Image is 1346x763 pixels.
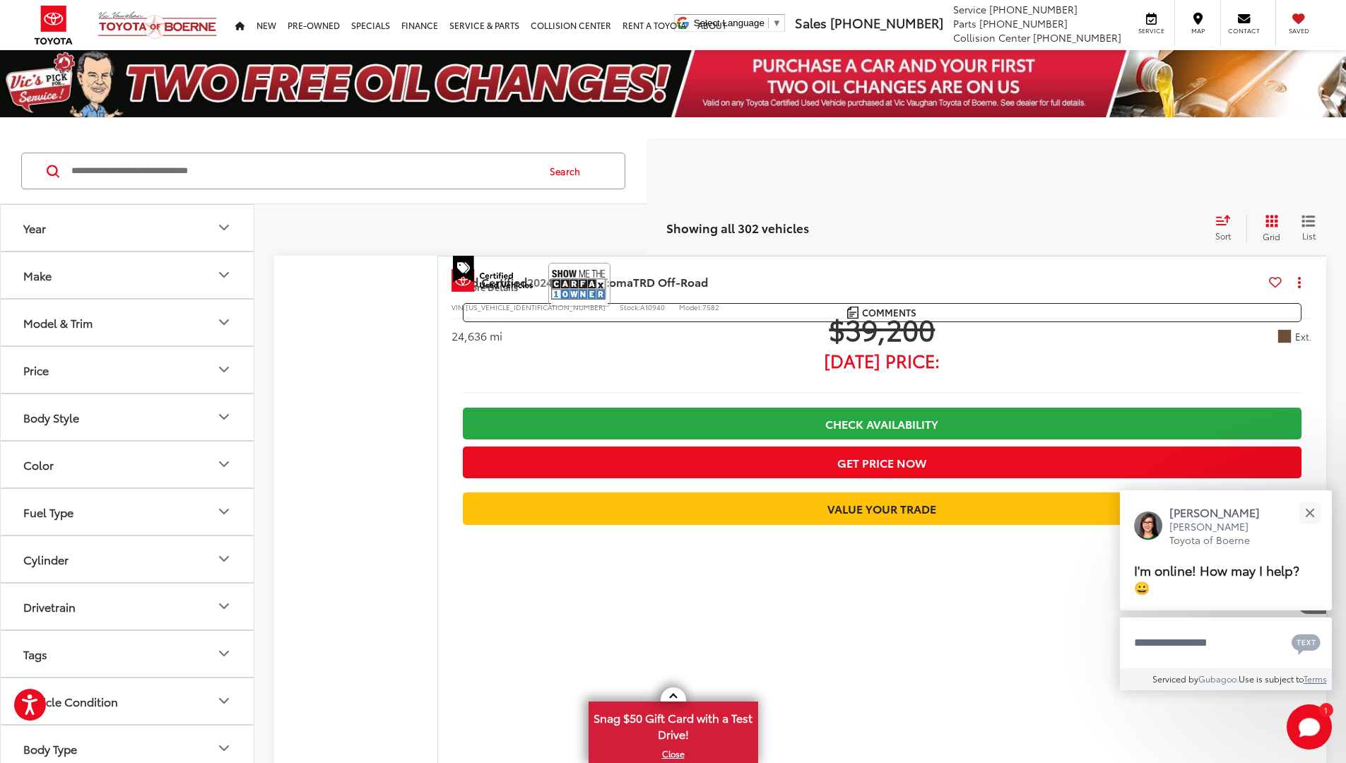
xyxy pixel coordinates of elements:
[1287,627,1325,658] button: Chat with SMS
[795,13,827,32] span: Sales
[1120,490,1332,690] div: Close[PERSON_NAME][PERSON_NAME] Toyota of BoerneI'm online! How may I help? 😀Type your messageCha...
[1182,26,1213,35] span: Map
[216,266,232,283] div: Make
[70,154,536,188] input: Search by Make, Model, or Keyword
[216,314,232,331] div: Model & Trim
[979,16,1068,30] span: [PHONE_NUMBER]
[23,552,69,566] div: Cylinder
[1287,704,1332,750] button: Toggle Chat Window
[23,600,76,613] div: Drivetrain
[1198,673,1239,685] a: Gubagoo.
[1134,560,1299,596] span: I'm online! How may I help? 😀
[1292,632,1321,655] svg: Text
[1,394,255,440] button: Body StyleBody Style
[1263,230,1280,242] span: Grid
[1301,230,1316,242] span: List
[1,252,255,298] button: MakeMake
[1135,26,1167,35] span: Service
[1287,704,1332,750] svg: Start Chat
[216,503,232,520] div: Fuel Type
[1,584,255,629] button: DrivetrainDrivetrain
[1239,673,1304,685] span: Use is subject to
[23,694,118,708] div: Vehicle Condition
[1208,214,1246,242] button: Select sort value
[1,347,255,393] button: PricePrice
[216,740,232,757] div: Body Type
[216,361,232,378] div: Price
[98,11,218,40] img: Vic Vaughan Toyota of Boerne
[23,505,73,519] div: Fuel Type
[23,458,54,471] div: Color
[1,536,255,582] button: CylinderCylinder
[772,18,781,28] span: ▼
[1,300,255,345] button: Model & TrimModel & Trim
[768,18,769,28] span: ​
[953,2,986,16] span: Service
[1215,230,1231,242] span: Sort
[23,221,46,235] div: Year
[23,742,77,755] div: Body Type
[1,489,255,535] button: Fuel TypeFuel Type
[1298,276,1301,288] span: dropdown dots
[1287,270,1312,295] button: Actions
[1283,26,1314,35] span: Saved
[1169,520,1274,548] p: [PERSON_NAME] Toyota of Boerne
[216,550,232,567] div: Cylinder
[1,205,255,251] button: YearYear
[23,410,79,424] div: Body Style
[216,692,232,709] div: Vehicle Condition
[953,16,976,30] span: Parts
[694,18,764,28] span: Select Language
[216,598,232,615] div: Drivetrain
[216,219,232,236] div: Year
[590,703,757,746] span: Snag $50 Gift Card with a Test Drive!
[23,316,93,329] div: Model & Trim
[1,631,255,677] button: TagsTags
[1169,504,1274,520] p: [PERSON_NAME]
[1304,673,1327,685] a: Terms
[23,268,52,282] div: Make
[666,219,809,236] span: Showing all 302 vehicles
[1294,497,1325,528] button: Close
[1152,673,1198,685] span: Serviced by
[536,153,601,189] button: Search
[216,645,232,662] div: Tags
[216,456,232,473] div: Color
[1120,617,1332,668] textarea: Type your message
[989,2,1078,16] span: [PHONE_NUMBER]
[453,256,474,283] span: Special
[1246,214,1291,242] button: Grid View
[953,30,1030,45] span: Collision Center
[1324,706,1328,713] span: 1
[830,13,943,32] span: [PHONE_NUMBER]
[1228,26,1260,35] span: Contact
[23,363,49,377] div: Price
[216,408,232,425] div: Body Style
[1,442,255,487] button: ColorColor
[23,647,47,661] div: Tags
[1033,30,1121,45] span: [PHONE_NUMBER]
[694,18,781,28] a: Select Language​
[1291,214,1326,242] button: List View
[1,678,255,724] button: Vehicle ConditionVehicle Condition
